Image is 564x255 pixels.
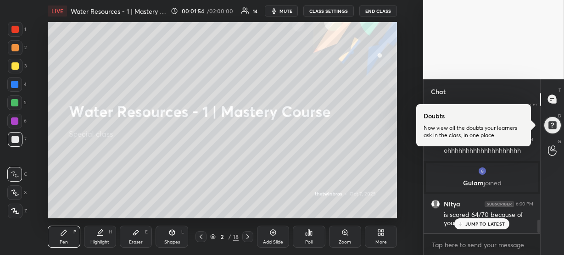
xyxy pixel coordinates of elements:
div: 7 [8,132,27,147]
div: C [7,167,27,182]
div: 2 [8,40,27,55]
button: END CLASS [359,6,397,17]
div: L [181,230,184,234]
div: 6 [7,114,27,128]
p: D [558,112,561,119]
div: Zoom [339,240,351,244]
div: X [7,185,27,200]
button: mute [265,6,298,17]
div: 5 [7,95,27,110]
div: 14 [253,9,257,13]
div: 18 [233,233,239,241]
div: Poll [305,240,313,244]
div: 1 [8,22,26,37]
div: Highlight [90,240,109,244]
div: Z [8,204,27,218]
p: T [558,87,561,94]
div: Add Slide [263,240,283,244]
div: 4 [7,77,27,92]
div: / [229,234,231,239]
button: CLASS SETTINGS [303,6,354,17]
div: Shapes [164,240,180,244]
div: E [145,230,148,234]
p: JUMP TO LATEST [465,221,505,227]
span: mute [279,8,292,14]
div: grid [424,104,541,233]
div: P [73,230,76,234]
div: More [375,240,387,244]
div: Pen [60,240,68,244]
p: Chat [424,79,453,104]
h4: Water Resources - 1 | Mastery Course [71,7,167,16]
div: 3 [8,59,27,73]
div: H [109,230,112,234]
p: G [558,138,561,145]
div: LIVE [48,6,67,17]
div: 2 [218,234,227,239]
div: Eraser [129,240,143,244]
